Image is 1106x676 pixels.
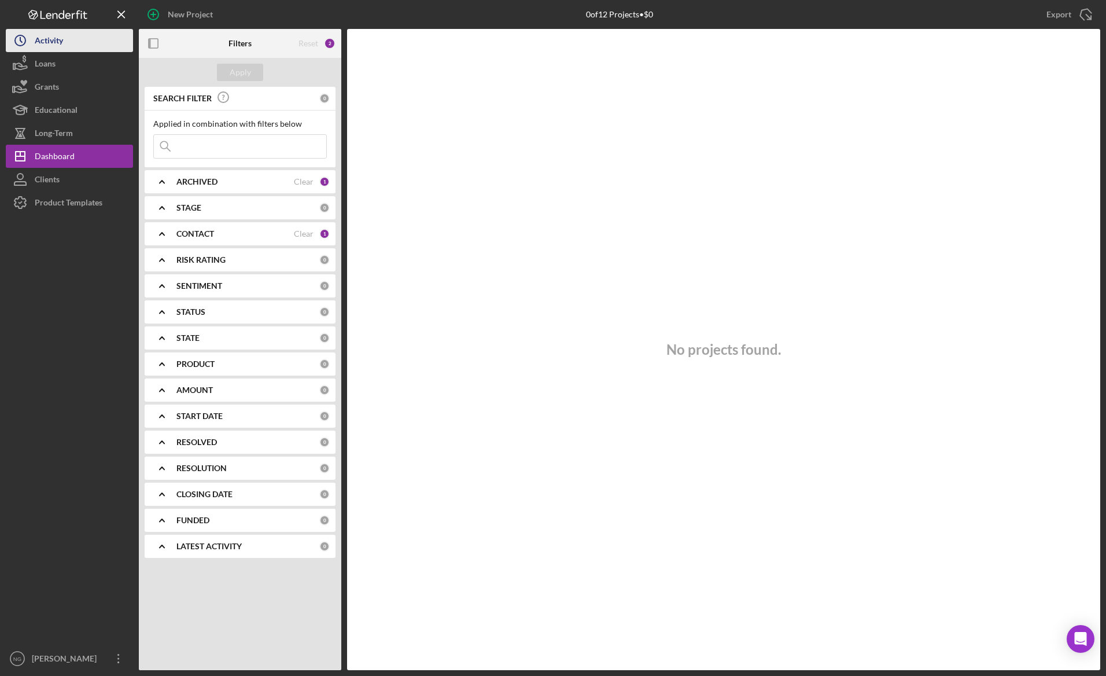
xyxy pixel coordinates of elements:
div: Clear [294,177,314,186]
div: 0 [319,281,330,291]
b: STATE [176,333,200,343]
text: NG [13,656,21,662]
b: START DATE [176,412,223,421]
button: Dashboard [6,145,133,168]
div: Clients [35,168,60,194]
div: Apply [230,64,251,81]
div: 0 [319,255,330,265]
button: New Project [139,3,224,26]
b: RESOLVED [176,438,217,447]
div: 0 [319,93,330,104]
button: Apply [217,64,263,81]
button: Loans [6,52,133,75]
div: 0 of 12 Projects • $0 [586,10,653,19]
button: Export [1035,3,1100,26]
div: 0 [319,203,330,213]
b: ARCHIVED [176,177,217,186]
div: Applied in combination with filters below [153,119,327,128]
h3: No projects found. [666,341,781,358]
div: Educational [35,98,78,124]
div: Dashboard [35,145,75,171]
div: Open Intercom Messenger [1067,625,1094,653]
div: 1 [319,229,330,239]
b: RISK RATING [176,255,226,264]
b: AMOUNT [176,385,213,395]
button: NG[PERSON_NAME] [6,647,133,670]
b: RESOLUTION [176,464,227,473]
b: SEARCH FILTER [153,94,212,103]
div: 0 [319,515,330,526]
div: 0 [319,411,330,421]
div: 0 [319,437,330,447]
button: Grants [6,75,133,98]
div: Long-Term [35,122,73,148]
b: LATEST ACTIVITY [176,542,242,551]
div: Activity [35,29,63,55]
div: Reset [298,39,318,48]
b: STAGE [176,203,201,212]
b: Filters [228,39,252,48]
div: 1 [319,177,330,187]
div: 0 [319,307,330,317]
b: PRODUCT [176,359,215,369]
div: 0 [319,463,330,473]
b: FUNDED [176,516,209,525]
div: 2 [324,38,336,49]
div: Clear [294,229,314,238]
div: [PERSON_NAME] [29,647,104,673]
button: Product Templates [6,191,133,214]
div: 0 [319,359,330,369]
div: Loans [35,52,56,78]
div: Product Templates [35,191,102,217]
div: 0 [319,541,330,552]
b: CLOSING DATE [176,490,233,499]
button: Clients [6,168,133,191]
button: Long-Term [6,122,133,145]
button: Activity [6,29,133,52]
div: 0 [319,333,330,343]
button: Educational [6,98,133,122]
div: 0 [319,489,330,499]
b: STATUS [176,307,205,317]
b: CONTACT [176,229,214,238]
div: 0 [319,385,330,395]
b: SENTIMENT [176,281,222,291]
div: Grants [35,75,59,101]
div: New Project [168,3,213,26]
div: Export [1046,3,1071,26]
